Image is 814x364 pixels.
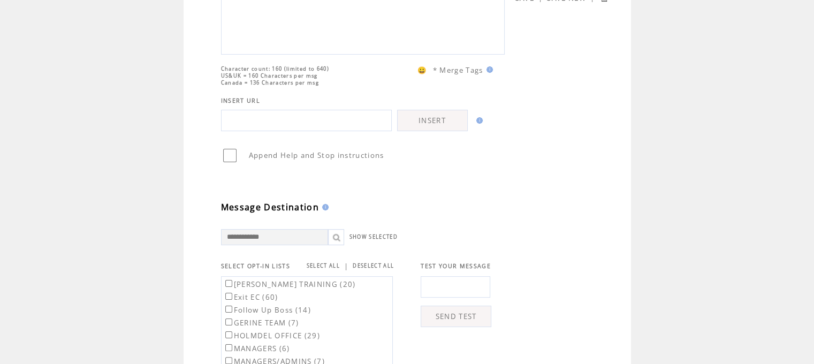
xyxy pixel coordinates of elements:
label: Exit EC (60) [223,292,278,302]
img: help.gif [483,66,493,73]
span: 😀 [417,65,427,75]
span: INSERT URL [221,97,260,104]
span: * Merge Tags [433,65,483,75]
input: GERINE TEAM (7) [225,318,232,325]
a: INSERT [397,110,468,131]
label: [PERSON_NAME] TRAINING (20) [223,279,356,289]
a: SHOW SELECTED [349,233,398,240]
a: DESELECT ALL [353,262,394,269]
label: MANAGERS (6) [223,344,290,353]
span: TEST YOUR MESSAGE [421,262,491,270]
input: [PERSON_NAME] TRAINING (20) [225,280,232,287]
span: US&UK = 160 Characters per msg [221,72,318,79]
input: Follow Up Boss (14) [225,306,232,313]
label: GERINE TEAM (7) [223,318,299,328]
a: SELECT ALL [307,262,340,269]
span: Canada = 136 Characters per msg [221,79,319,86]
input: HOLMDEL OFFICE (29) [225,331,232,338]
span: Message Destination [221,201,319,213]
input: MANAGERS (6) [225,344,232,351]
img: help.gif [319,204,329,210]
span: Character count: 160 (limited to 640) [221,65,329,72]
input: Exit EC (60) [225,293,232,300]
span: Append Help and Stop instructions [249,150,384,160]
span: SELECT OPT-IN LISTS [221,262,290,270]
input: MANAGERS/ADMINS (7) [225,357,232,364]
a: SEND TEST [421,306,491,327]
img: help.gif [473,117,483,124]
span: | [344,261,348,271]
label: Follow Up Boss (14) [223,305,311,315]
label: HOLMDEL OFFICE (29) [223,331,320,340]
